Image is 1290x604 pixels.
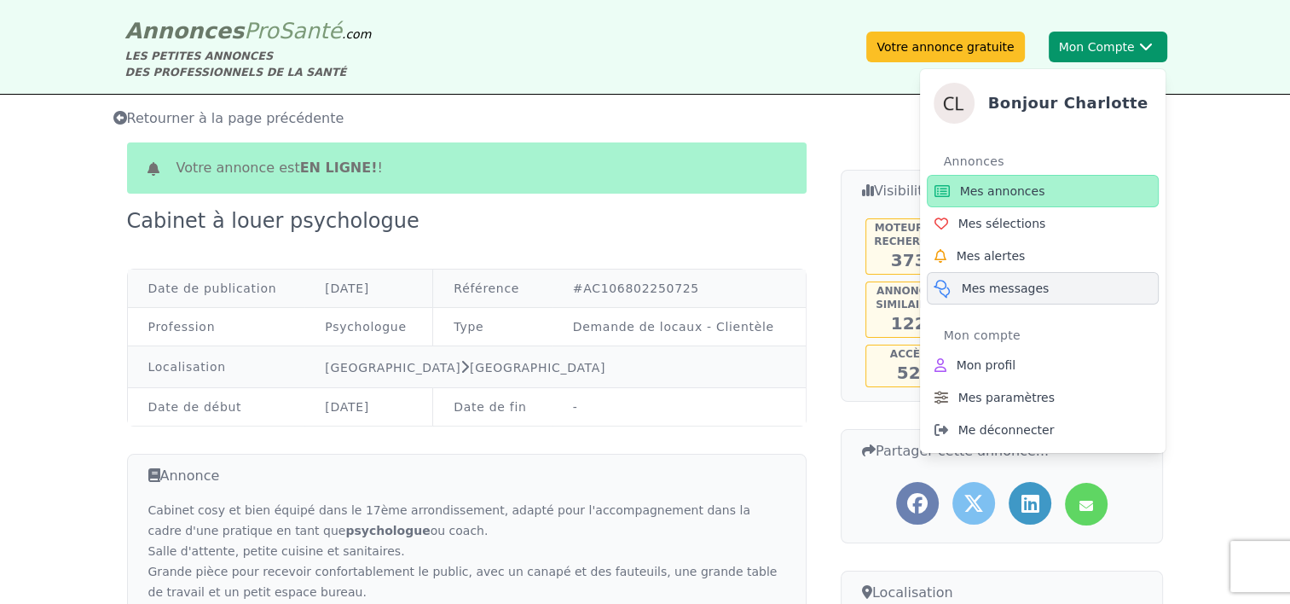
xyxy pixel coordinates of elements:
[342,27,371,41] span: .com
[1049,32,1167,62] button: Mon CompteCharlotteBonjour CharlotteAnnoncesMes annoncesMes sélectionsMes alertesMes messagesMon ...
[896,482,939,525] a: Partager l'annonce sur Facebook
[470,361,605,375] a: [GEOGRAPHIC_DATA]
[944,148,1159,175] div: Annonces
[988,91,1148,115] h4: Bonjour Charlotte
[868,284,950,311] h5: Annonces similaires
[244,18,279,44] span: Pro
[927,207,1159,240] a: Mes sélections
[862,582,1142,603] h3: Localisation
[957,247,1026,264] span: Mes alertes
[125,18,245,44] span: Annonces
[345,524,430,537] strong: psychologue
[944,322,1159,349] div: Mon compte
[868,221,950,248] h5: Moteur de recherche
[573,320,774,334] a: Demande de locaux - Clientèle
[279,18,342,44] span: Santé
[927,349,1159,381] a: Mon profil
[325,320,406,334] a: Psychologue
[125,18,372,44] a: AnnoncesProSanté.com
[325,361,460,375] a: [GEOGRAPHIC_DATA]
[868,347,950,361] h5: Accès
[862,440,1142,462] h3: Partager cette annonce...
[304,270,433,308] td: [DATE]
[128,270,305,308] td: Date de publication
[960,183,1045,200] span: Mes annonces
[927,240,1159,272] a: Mes alertes
[128,388,305,427] td: Date de début
[300,160,378,176] b: en ligne!
[176,158,383,178] span: Votre annonce est !
[958,389,1055,406] span: Mes paramètres
[862,181,1142,201] h3: Visibilité de l'annonce...
[957,357,1016,374] span: Mon profil
[433,388,552,427] td: Date de fin
[958,215,1046,232] span: Mes sélections
[127,207,430,235] div: Cabinet à louer psychologue
[962,280,1050,297] span: Mes messages
[934,83,975,124] img: Charlotte
[927,381,1159,414] a: Mes paramètres
[552,388,806,427] td: -
[927,175,1159,207] a: Mes annonces
[113,111,127,125] i: Retourner à la liste
[891,250,927,270] span: 373
[927,272,1159,305] a: Mes messages
[433,270,552,308] td: Référence
[1065,483,1108,526] a: Partager l'annonce par mail
[125,48,372,80] div: LES PETITES ANNONCES DES PROFESSIONNELS DE LA SANTÉ
[1009,482,1051,525] a: Partager l'annonce sur LinkedIn
[304,388,433,427] td: [DATE]
[128,308,305,346] td: Profession
[113,110,344,126] span: Retourner à la page précédente
[927,414,1159,446] a: Me déconnecter
[552,270,806,308] td: #AC106802250725
[958,421,1055,438] span: Me déconnecter
[148,465,785,486] h3: Annonce
[128,346,305,388] td: Localisation
[866,32,1024,62] a: Votre annonce gratuite
[952,482,995,525] a: Partager l'annonce sur Twitter
[433,308,552,346] td: Type
[897,363,921,383] span: 52
[891,313,927,334] span: 122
